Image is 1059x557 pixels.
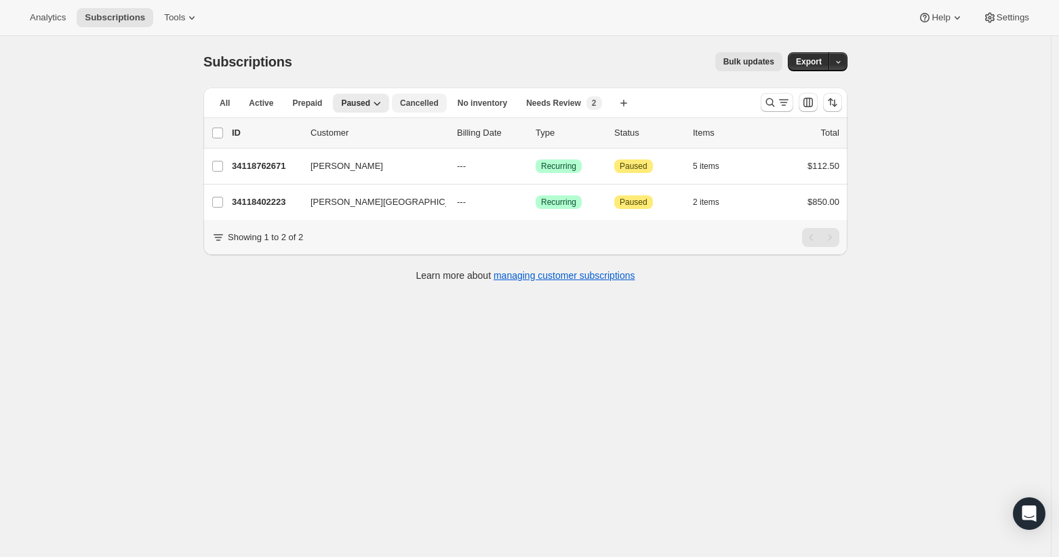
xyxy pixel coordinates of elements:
span: Help [932,12,950,23]
p: ID [232,126,300,140]
button: Customize table column order and visibility [799,93,818,112]
span: 2 items [693,197,719,208]
span: --- [457,197,466,207]
p: Learn more about [416,269,635,282]
span: No inventory [458,98,507,109]
span: All [220,98,230,109]
span: Cancelled [400,98,439,109]
div: 34118762671[PERSON_NAME]---SuccessRecurringAttentionPaused5 items$112.50 [232,157,839,176]
span: Subscriptions [85,12,145,23]
span: [PERSON_NAME][GEOGRAPHIC_DATA] [311,195,475,209]
button: 5 items [693,157,734,176]
button: Export [788,52,830,71]
p: Total [821,126,839,140]
p: Status [614,126,682,140]
button: Help [910,8,972,27]
button: Search and filter results [761,93,793,112]
nav: Pagination [802,228,839,247]
span: Paused [620,197,647,208]
span: Bulk updates [723,56,774,67]
button: Subscriptions [77,8,153,27]
button: Sort the results [823,93,842,112]
a: managing customer subscriptions [494,270,635,281]
p: Customer [311,126,446,140]
button: Tools [156,8,207,27]
button: [PERSON_NAME][GEOGRAPHIC_DATA] [302,191,438,213]
div: Type [536,126,603,140]
span: Paused [341,98,370,109]
div: IDCustomerBilling DateTypeStatusItemsTotal [232,126,839,140]
p: 34118762671 [232,159,300,173]
span: [PERSON_NAME] [311,159,383,173]
span: Analytics [30,12,66,23]
span: Recurring [541,197,576,208]
span: Prepaid [292,98,322,109]
div: Items [693,126,761,140]
button: Bulk updates [715,52,782,71]
span: $112.50 [807,161,839,171]
span: 2 [592,98,597,109]
span: Needs Review [526,98,581,109]
div: 34118402223[PERSON_NAME][GEOGRAPHIC_DATA]---SuccessRecurringAttentionPaused2 items$850.00 [232,193,839,212]
span: Tools [164,12,185,23]
button: Settings [975,8,1037,27]
p: Billing Date [457,126,525,140]
button: Create new view [613,94,635,113]
span: Paused [620,161,647,172]
button: 2 items [693,193,734,212]
span: 5 items [693,161,719,172]
span: Active [249,98,273,109]
span: Settings [997,12,1029,23]
span: $850.00 [807,197,839,207]
span: Export [796,56,822,67]
span: --- [457,161,466,171]
span: Recurring [541,161,576,172]
span: Subscriptions [203,54,292,69]
p: 34118402223 [232,195,300,209]
button: Analytics [22,8,74,27]
div: Open Intercom Messenger [1013,497,1045,530]
button: [PERSON_NAME] [302,155,438,177]
p: Showing 1 to 2 of 2 [228,231,303,244]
